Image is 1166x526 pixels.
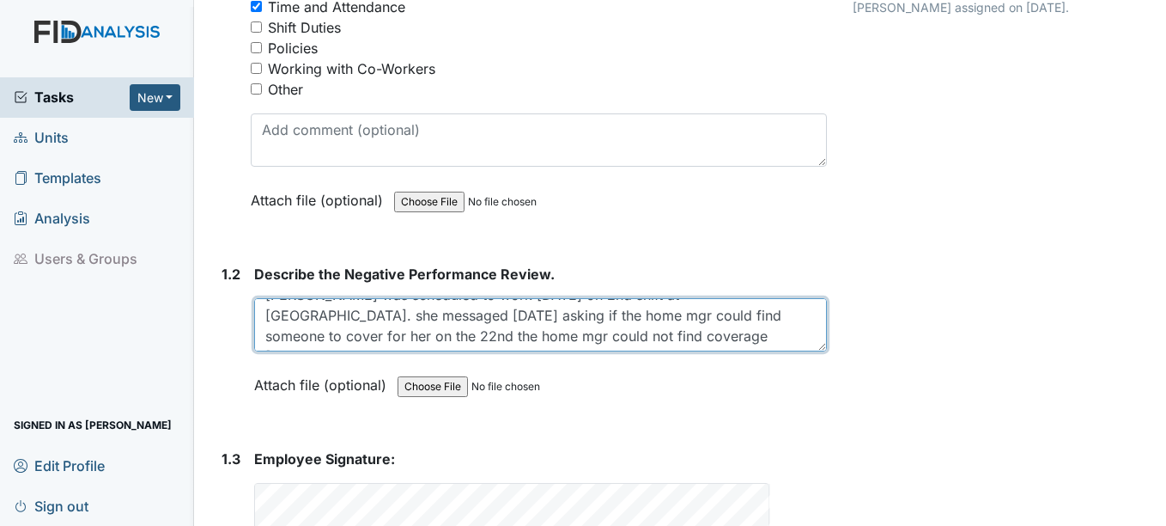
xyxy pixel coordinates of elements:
[14,205,90,232] span: Analysis
[251,83,262,95] input: Other
[251,21,262,33] input: Shift Duties
[14,165,101,192] span: Templates
[268,79,303,100] div: Other
[222,264,240,284] label: 1.2
[251,63,262,74] input: Working with Co-Workers
[254,365,393,395] label: Attach file (optional)
[222,449,240,469] label: 1.3
[268,58,435,79] div: Working with Co-Workers
[254,450,395,468] span: Employee Signature:
[268,17,341,38] div: Shift Duties
[14,125,69,151] span: Units
[251,42,262,53] input: Policies
[14,492,88,519] span: Sign out
[254,298,826,352] textarea: [PERSON_NAME] was scheduled to work [DATE] on 2nd shift at [GEOGRAPHIC_DATA]. she messaged [DATE]...
[130,84,181,111] button: New
[268,38,318,58] div: Policies
[14,452,105,479] span: Edit Profile
[251,180,390,211] label: Attach file (optional)
[251,1,262,12] input: Time and Attendance
[14,412,172,438] span: Signed in as [PERSON_NAME]
[254,266,555,283] span: Describe the Negative Performance Review.
[14,87,130,107] a: Tasks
